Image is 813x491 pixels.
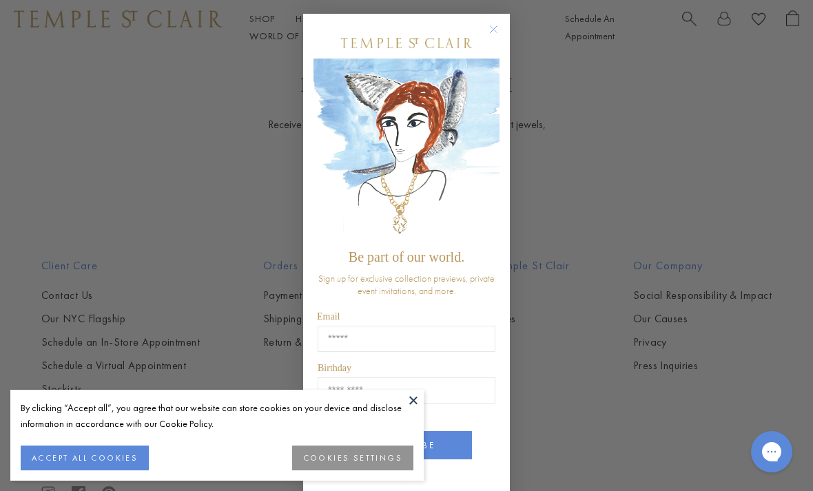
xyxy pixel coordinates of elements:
img: Temple St. Clair [341,38,472,48]
iframe: Gorgias live chat messenger [744,426,799,477]
span: Birthday [318,363,351,373]
button: Close dialog [492,28,509,45]
span: Sign up for exclusive collection previews, private event invitations, and more. [318,272,495,297]
span: Email [317,311,340,322]
input: Email [318,326,495,352]
button: COOKIES SETTINGS [292,446,413,470]
img: c4a9eb12-d91a-4d4a-8ee0-386386f4f338.jpeg [313,59,500,242]
button: ACCEPT ALL COOKIES [21,446,149,470]
span: Be part of our world. [349,249,464,264]
div: By clicking “Accept all”, you agree that our website can store cookies on your device and disclos... [21,400,413,432]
